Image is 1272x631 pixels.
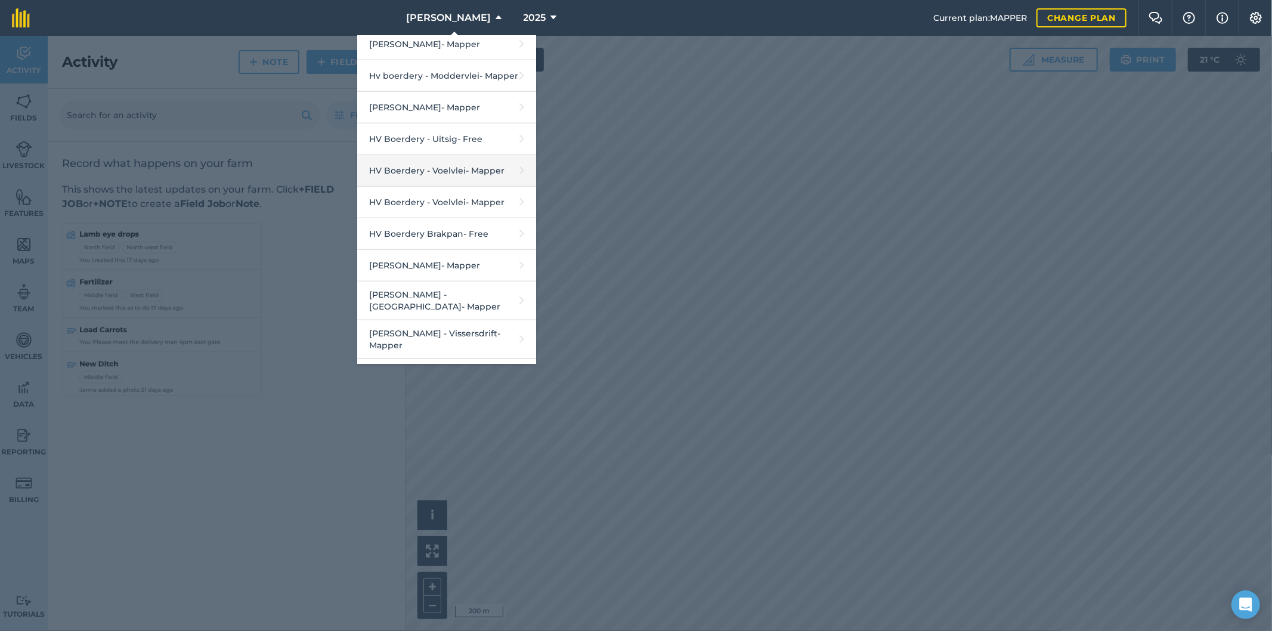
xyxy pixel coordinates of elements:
a: HV Boerdery - Uitsig- Free [357,123,536,155]
img: A cog icon [1249,12,1263,24]
a: [PERSON_NAME]- Mapper [357,29,536,60]
span: 2025 [524,11,546,25]
a: [PERSON_NAME] - Vissersdrift- Mapper [357,320,536,359]
a: Hv boerdery - Moddervlei- Mapper [357,60,536,92]
img: Two speech bubbles overlapping with the left bubble in the forefront [1149,12,1163,24]
img: fieldmargin Logo [12,8,30,27]
a: Komarsekraal- Plus [357,359,536,391]
img: A question mark icon [1182,12,1196,24]
a: HV Boerdery - Voelvlei- Mapper [357,187,536,218]
div: Open Intercom Messenger [1231,590,1260,619]
a: HV Boerdery Brakpan- Free [357,218,536,250]
a: [PERSON_NAME]- Mapper [357,250,536,282]
a: [PERSON_NAME]- Mapper [357,92,536,123]
a: Change plan [1036,8,1126,27]
a: HV Boerdery - Voelvlei- Mapper [357,155,536,187]
img: svg+xml;base64,PHN2ZyB4bWxucz0iaHR0cDovL3d3dy53My5vcmcvMjAwMC9zdmciIHdpZHRoPSIxNyIgaGVpZ2h0PSIxNy... [1217,11,1228,25]
a: [PERSON_NAME] - [GEOGRAPHIC_DATA]- Mapper [357,282,536,320]
span: Current plan : MAPPER [933,11,1027,24]
span: [PERSON_NAME] [407,11,491,25]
